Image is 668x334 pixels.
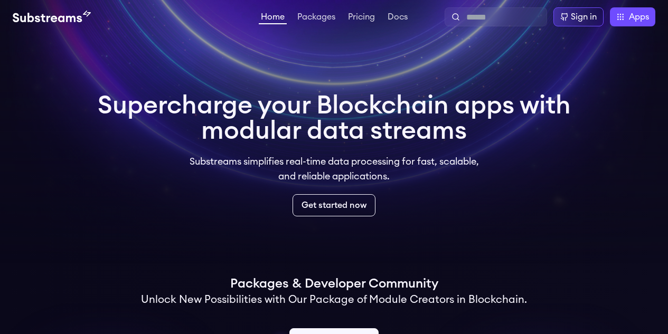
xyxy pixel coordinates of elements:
[230,275,438,292] h1: Packages & Developer Community
[385,13,410,23] a: Docs
[571,11,597,23] div: Sign in
[629,11,649,23] span: Apps
[141,292,527,307] h2: Unlock New Possibilities with Our Package of Module Creators in Blockchain.
[98,93,571,144] h1: Supercharge your Blockchain apps with modular data streams
[259,13,287,24] a: Home
[295,13,337,23] a: Packages
[553,7,604,26] a: Sign in
[13,11,91,23] img: Substream's logo
[346,13,377,23] a: Pricing
[293,194,375,216] a: Get started now
[182,154,486,184] p: Substreams simplifies real-time data processing for fast, scalable, and reliable applications.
